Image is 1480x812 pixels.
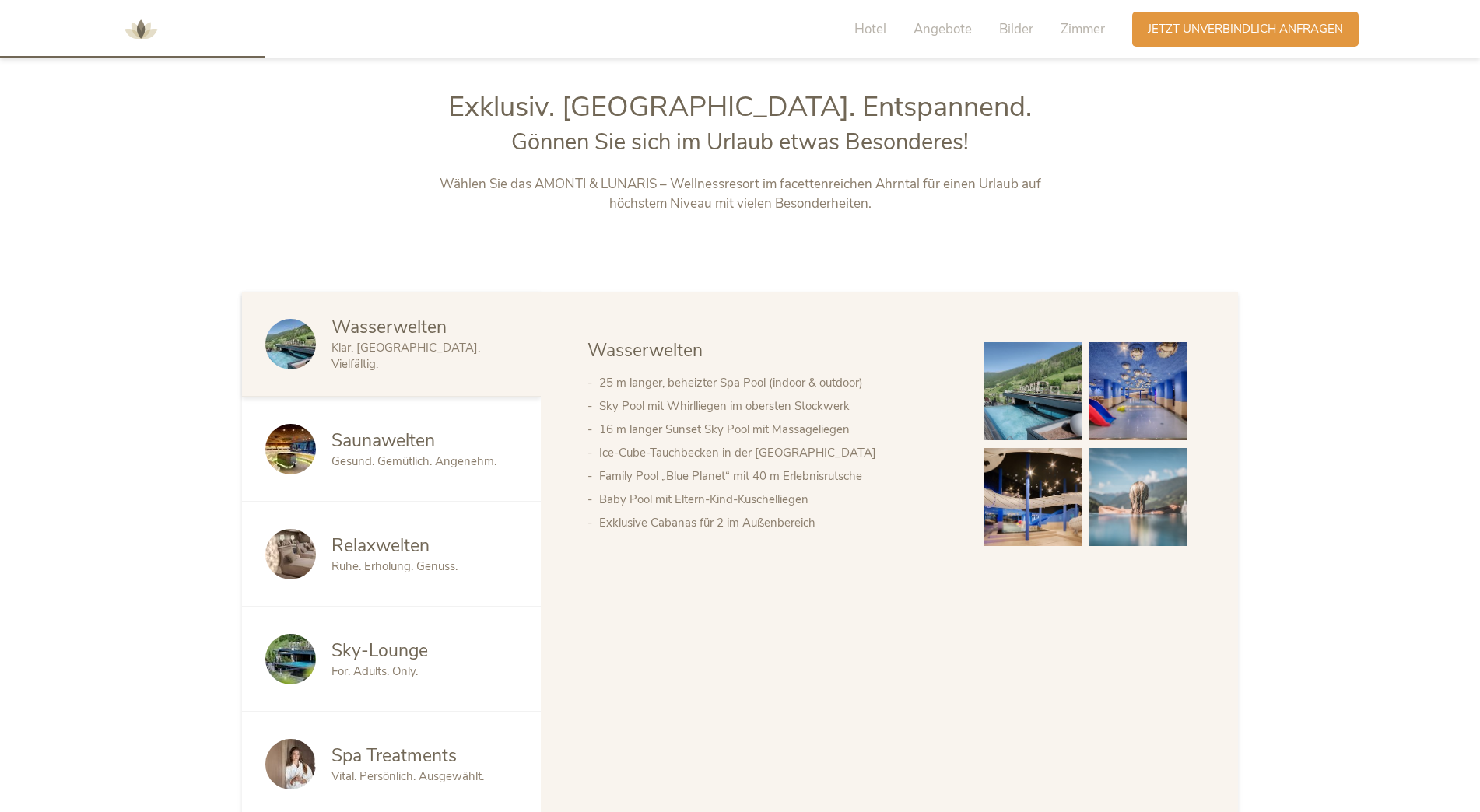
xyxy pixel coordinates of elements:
span: Saunawelten [331,429,435,453]
span: Wasserwelten [587,338,703,362]
span: Klar. [GEOGRAPHIC_DATA]. Vielfältig. [331,340,480,372]
img: AMONTI & LUNARIS Wellnessresort [117,6,164,53]
p: Wählen Sie das AMONTI & LUNARIS – Wellnessresort im facettenreichen Ahrntal für einen Urlaub auf ... [416,174,1065,214]
li: Sky Pool mit Whirlliegen im obersten Stockwerk [599,394,952,418]
span: Spa Treatments [331,744,457,768]
li: 16 m langer Sunset Sky Pool mit Massageliegen [599,418,952,441]
span: Relaxwelten [331,534,430,558]
span: Hotel [854,20,886,38]
span: Zimmer [1061,20,1105,38]
span: For. Adults. Only. [331,663,418,679]
li: Baby Pool mit Eltern-Kind-Kuschelliegen [599,488,952,511]
span: Ruhe. Erholung. Genuss. [331,558,458,574]
span: Gesund. Gemütlich. Angenehm. [331,453,496,469]
a: AMONTI & LUNARIS Wellnessresort [117,23,164,34]
li: Ice-Cube-Tauchbecken in der [GEOGRAPHIC_DATA] [599,441,952,464]
span: Exklusiv. [GEOGRAPHIC_DATA]. Entspannend. [448,88,1032,126]
span: Vital. Persönlich. Ausgewählt. [331,768,484,784]
span: Angebote [914,20,972,38]
span: Wasserwelten [331,315,447,339]
span: Jetzt unverbindlich anfragen [1148,21,1343,37]
li: 25 m langer, beheizter Spa Pool (indoor & outdoor) [599,371,952,394]
span: Sky-Lounge [331,639,428,663]
span: Gönnen Sie sich im Urlaub etwas Besonderes! [511,127,969,157]
span: Bilder [999,20,1033,38]
li: Exklusive Cabanas für 2 im Außenbereich [599,511,952,534]
li: Family Pool „Blue Planet“ mit 40 m Erlebnisrutsche [599,464,952,488]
